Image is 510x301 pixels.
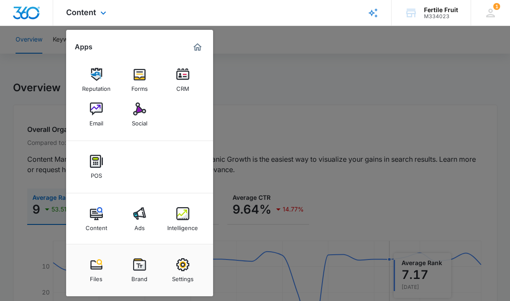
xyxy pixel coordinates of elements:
[82,81,111,92] div: Reputation
[132,115,147,127] div: Social
[166,64,199,96] a: CRM
[493,3,500,10] div: notifications count
[123,64,156,96] a: Forms
[123,98,156,131] a: Social
[166,203,199,236] a: Intelligence
[424,6,458,13] div: account name
[166,254,199,287] a: Settings
[493,3,500,10] span: 1
[167,220,198,231] div: Intelligence
[134,220,145,231] div: Ads
[172,271,194,282] div: Settings
[176,81,189,92] div: CRM
[91,168,102,179] div: POS
[86,220,107,231] div: Content
[80,254,113,287] a: Files
[75,43,92,51] h2: Apps
[131,81,148,92] div: Forms
[191,40,204,54] a: Marketing 360® Dashboard
[123,254,156,287] a: Brand
[80,64,113,96] a: Reputation
[90,271,102,282] div: Files
[80,150,113,183] a: POS
[424,13,458,19] div: account id
[66,8,96,17] span: Content
[80,98,113,131] a: Email
[131,271,147,282] div: Brand
[89,115,103,127] div: Email
[123,203,156,236] a: Ads
[80,203,113,236] a: Content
